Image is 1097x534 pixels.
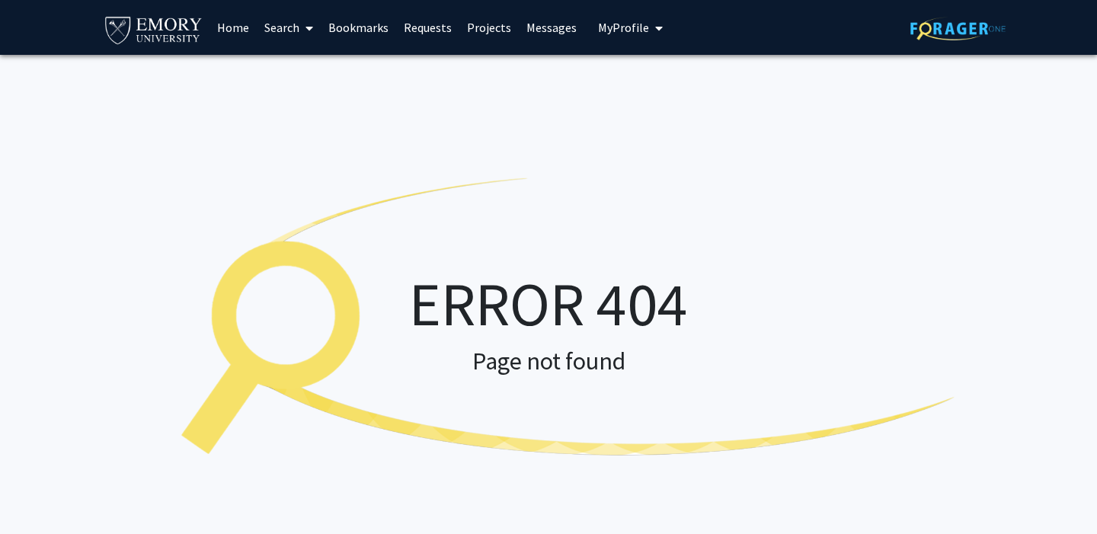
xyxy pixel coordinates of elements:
[910,17,1006,40] img: ForagerOne Logo
[396,1,459,54] a: Requests
[103,12,204,46] img: Emory University Logo
[598,20,649,35] span: My Profile
[209,1,257,54] a: Home
[137,347,960,376] h2: Page not found
[321,1,396,54] a: Bookmarks
[519,1,584,54] a: Messages
[459,1,519,54] a: Projects
[137,267,960,341] h1: ERROR 404
[257,1,321,54] a: Search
